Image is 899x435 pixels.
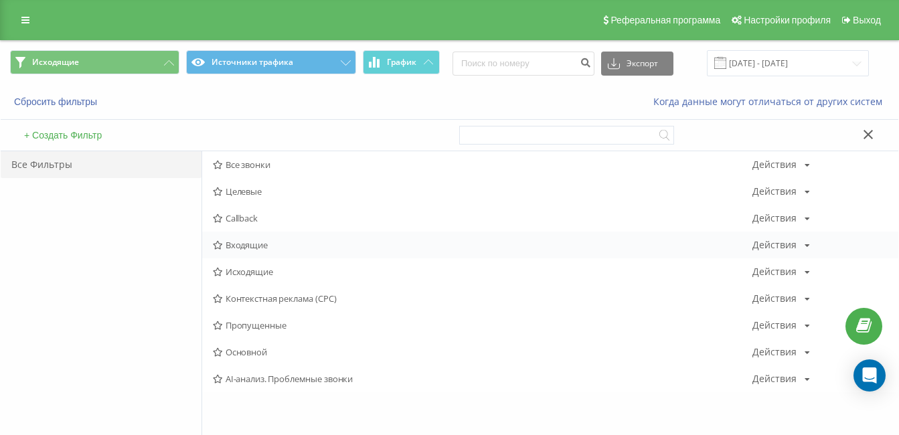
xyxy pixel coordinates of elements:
[653,95,889,108] a: Когда данные могут отличаться от других систем
[752,267,797,276] div: Действия
[213,374,752,383] span: AI-анализ. Проблемные звонки
[213,187,752,196] span: Целевые
[20,129,106,141] button: + Создать Фильтр
[213,294,752,303] span: Контекстная реклама (CPC)
[213,240,752,250] span: Входящие
[32,57,79,68] span: Исходящие
[213,347,752,357] span: Основной
[601,52,673,76] button: Экспорт
[186,50,355,74] button: Источники трафика
[744,15,831,25] span: Настройки профиля
[213,321,752,330] span: Пропущенные
[213,160,752,169] span: Все звонки
[752,187,797,196] div: Действия
[752,294,797,303] div: Действия
[1,151,201,178] div: Все Фильтры
[213,267,752,276] span: Исходящие
[752,213,797,223] div: Действия
[610,15,720,25] span: Реферальная программа
[10,96,104,108] button: Сбросить фильтры
[859,128,878,143] button: Закрыть
[853,15,881,25] span: Выход
[752,160,797,169] div: Действия
[363,50,440,74] button: График
[752,321,797,330] div: Действия
[387,58,416,67] span: График
[453,52,594,76] input: Поиск по номеру
[213,213,752,223] span: Callback
[10,50,179,74] button: Исходящие
[853,359,886,391] div: Open Intercom Messenger
[752,347,797,357] div: Действия
[752,374,797,383] div: Действия
[752,240,797,250] div: Действия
